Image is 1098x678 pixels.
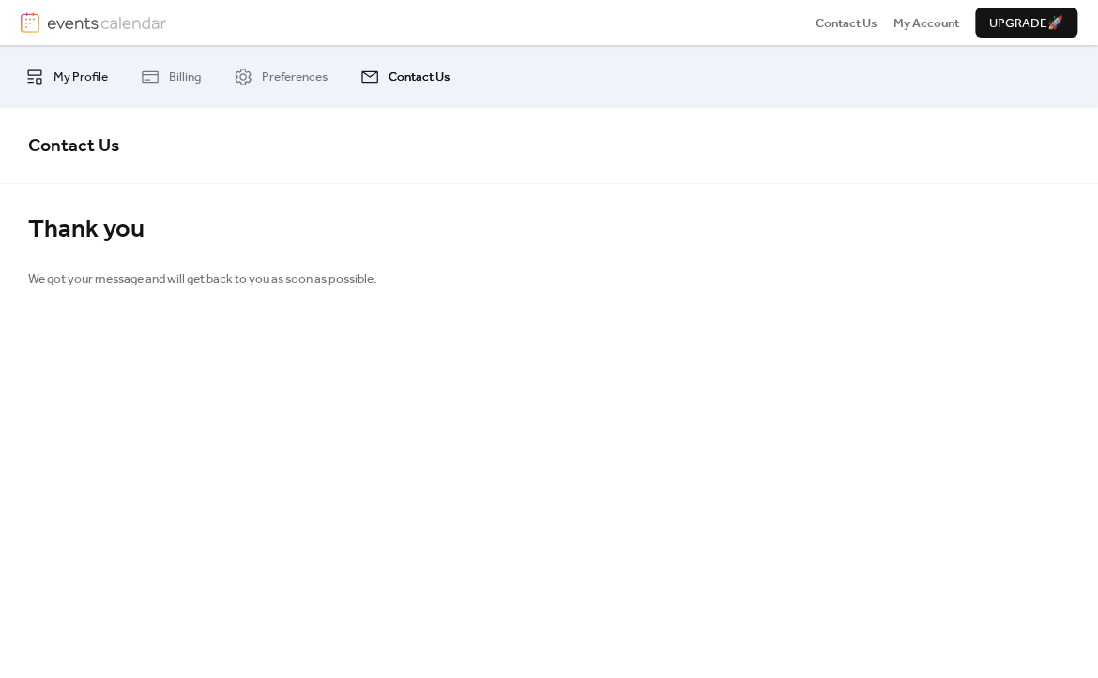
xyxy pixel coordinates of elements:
[47,12,166,33] img: logotype
[28,129,119,163] span: Contact Us
[816,13,877,32] a: Contact Us
[11,53,122,100] a: My Profile
[989,14,1063,33] span: Upgrade 🚀
[893,14,959,33] span: My Account
[169,68,201,86] span: Billing
[127,53,215,100] a: Billing
[21,12,39,33] img: logo
[53,68,108,86] span: My Profile
[816,14,877,33] span: Contact Us
[220,53,342,100] a: Preferences
[28,270,376,288] span: We got your message and will get back to you as soon as possible.
[389,68,450,86] span: Contact Us
[262,68,328,86] span: Preferences
[346,53,464,100] a: Contact Us
[975,8,1077,38] button: Upgrade🚀
[893,13,959,32] a: My Account
[28,214,1070,246] div: Thank you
